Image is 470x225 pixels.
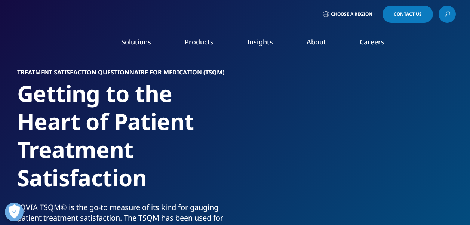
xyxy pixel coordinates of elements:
h1: Getting to the Heart of Patient Treatment [17,80,232,202]
button: Präferenzen öffnen [5,203,24,221]
a: Contact Us [383,6,433,23]
img: 1210_bonding-with-mother-who-has-cancer.jpg [253,69,453,219]
a: Insights [247,37,273,46]
nav: Primary [77,26,456,61]
div: Satisfaction [17,164,232,192]
h6: Treatment Satisfaction Questionnaire for Medication (TSQM) [17,69,232,80]
span: Choose a Region [331,11,372,17]
a: Careers [360,37,384,46]
a: Products [185,37,214,46]
a: Solutions [121,37,151,46]
a: About [307,37,326,46]
span: Contact Us [394,12,422,16]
